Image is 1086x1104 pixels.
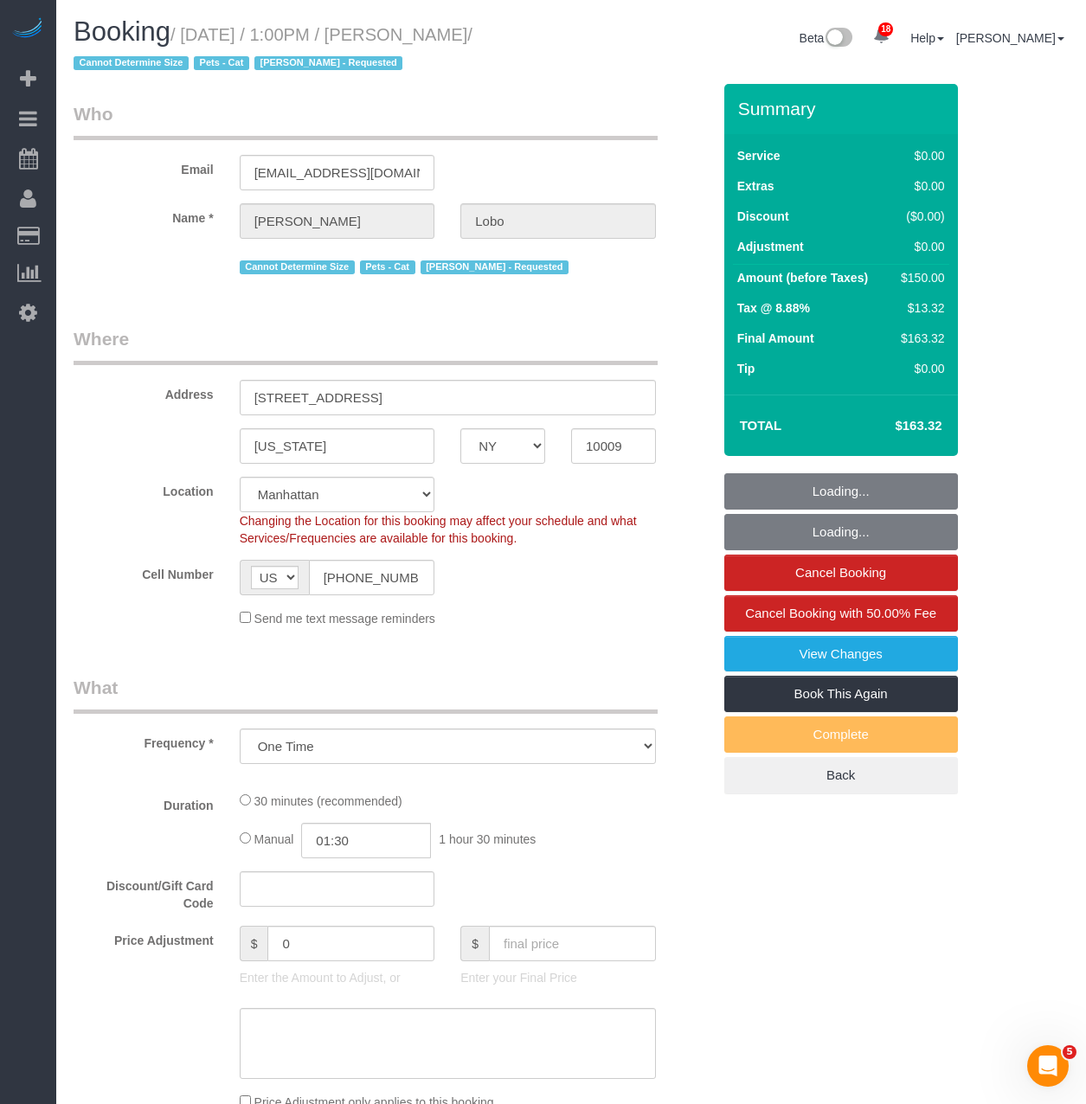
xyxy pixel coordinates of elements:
[74,101,658,140] legend: Who
[894,330,944,347] div: $163.32
[360,260,415,274] span: Pets - Cat
[1063,1045,1076,1059] span: 5
[800,31,853,45] a: Beta
[737,208,789,225] label: Discount
[421,260,569,274] span: [PERSON_NAME] - Requested
[254,56,402,70] span: [PERSON_NAME] - Requested
[439,832,536,846] span: 1 hour 30 minutes
[737,269,868,286] label: Amount (before Taxes)
[61,203,227,227] label: Name *
[745,606,936,620] span: Cancel Booking with 50.00% Fee
[240,260,355,274] span: Cannot Determine Size
[737,177,774,195] label: Extras
[254,794,402,808] span: 30 minutes (recommended)
[489,926,656,961] input: final price
[894,208,944,225] div: ($0.00)
[61,926,227,949] label: Price Adjustment
[724,676,958,712] a: Book This Again
[824,28,852,50] img: New interface
[894,147,944,164] div: $0.00
[894,360,944,377] div: $0.00
[956,31,1064,45] a: [PERSON_NAME]
[878,22,893,36] span: 18
[240,514,637,545] span: Changing the Location for this booking may affect your schedule and what Services/Frequencies are...
[460,969,656,986] p: Enter your Final Price
[74,56,189,70] span: Cannot Determine Size
[10,17,45,42] img: Automaid Logo
[61,791,227,814] label: Duration
[737,330,814,347] label: Final Amount
[724,595,958,632] a: Cancel Booking with 50.00% Fee
[460,926,489,961] span: $
[737,360,755,377] label: Tip
[843,419,941,433] h4: $163.32
[910,31,944,45] a: Help
[740,418,782,433] strong: Total
[894,238,944,255] div: $0.00
[894,299,944,317] div: $13.32
[1027,1045,1069,1087] iframe: Intercom live chat
[254,832,294,846] span: Manual
[894,177,944,195] div: $0.00
[309,560,435,595] input: Cell Number
[61,729,227,752] label: Frequency *
[894,269,944,286] div: $150.00
[74,675,658,714] legend: What
[240,155,435,190] input: Email
[74,16,170,47] span: Booking
[194,56,249,70] span: Pets - Cat
[724,555,958,591] a: Cancel Booking
[571,428,656,464] input: Zip Code
[61,871,227,912] label: Discount/Gift Card Code
[240,926,268,961] span: $
[724,757,958,793] a: Back
[254,612,435,626] span: Send me text message reminders
[738,99,949,119] h3: Summary
[74,326,658,365] legend: Where
[61,560,227,583] label: Cell Number
[724,636,958,672] a: View Changes
[61,155,227,178] label: Email
[61,380,227,403] label: Address
[240,428,435,464] input: City
[460,203,656,239] input: Last Name
[240,203,435,239] input: First Name
[737,147,781,164] label: Service
[240,969,435,986] p: Enter the Amount to Adjust, or
[74,25,472,74] span: /
[737,238,804,255] label: Adjustment
[737,299,810,317] label: Tax @ 8.88%
[61,477,227,500] label: Location
[74,25,472,74] small: / [DATE] / 1:00PM / [PERSON_NAME]
[864,17,898,55] a: 18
